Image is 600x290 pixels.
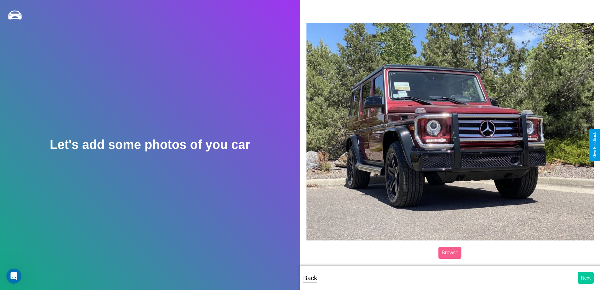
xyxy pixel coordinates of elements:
[50,138,250,152] h2: Let's add some photos of you car
[592,132,597,158] div: Give Feedback
[303,272,317,284] p: Back
[438,247,461,259] label: Browse
[578,272,594,284] button: Next
[306,23,594,240] img: posted
[6,269,21,284] iframe: Intercom live chat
